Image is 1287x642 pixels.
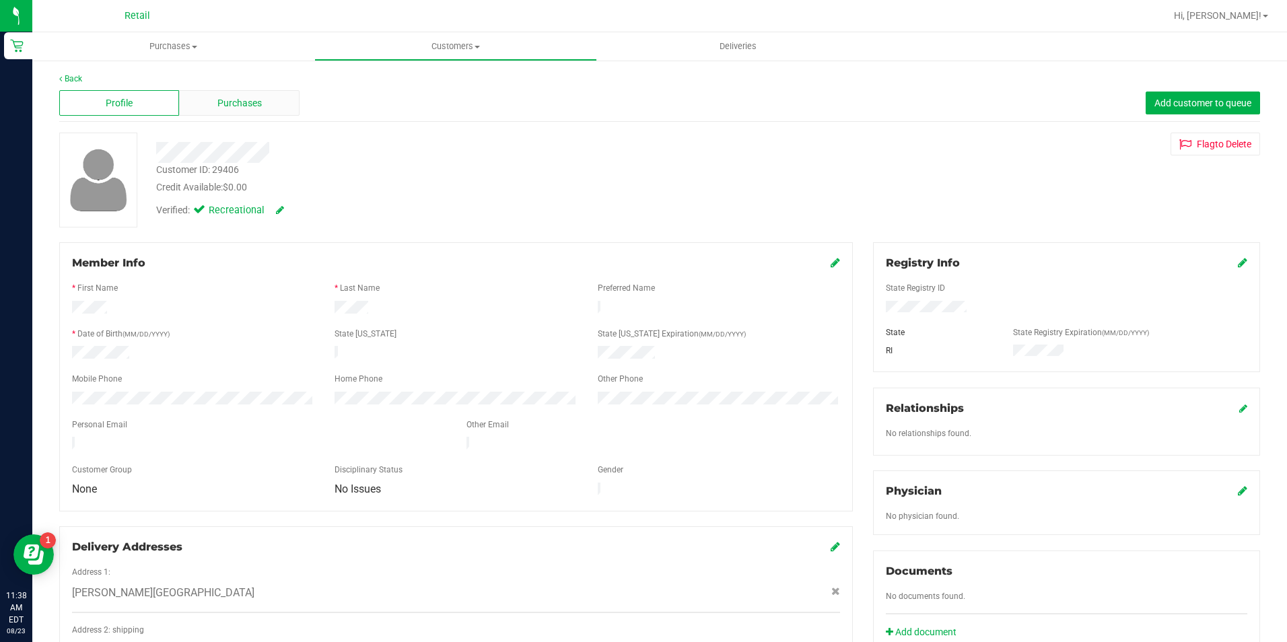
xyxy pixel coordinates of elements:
label: State [US_STATE] Expiration [598,328,746,340]
label: Address 1: [72,566,110,578]
button: Flagto Delete [1171,133,1260,155]
inline-svg: Retail [10,39,24,52]
iframe: Resource center [13,534,54,575]
div: Customer ID: 29406 [156,163,239,177]
span: Add customer to queue [1154,98,1251,108]
div: RI [876,345,1003,357]
div: State [876,326,1003,338]
span: None [72,483,97,495]
span: (MM/DD/YYYY) [123,330,170,338]
label: Other Phone [598,373,643,385]
span: [PERSON_NAME][GEOGRAPHIC_DATA] [72,585,254,601]
span: Member Info [72,256,145,269]
label: No relationships found. [886,427,971,439]
span: (MM/DD/YYYY) [699,330,746,338]
button: Add customer to queue [1146,92,1260,114]
div: Verified: [156,203,284,218]
span: Registry Info [886,256,960,269]
span: Documents [886,565,952,577]
a: Purchases [32,32,314,61]
label: Address 2: shipping [72,624,144,636]
label: State Registry ID [886,282,945,294]
label: Mobile Phone [72,373,122,385]
label: Preferred Name [598,282,655,294]
p: 11:38 AM EDT [6,590,26,626]
span: Profile [106,96,133,110]
span: Deliveries [701,40,775,52]
span: Delivery Addresses [72,540,182,553]
div: Credit Available: [156,180,746,194]
span: No Issues [335,483,381,495]
span: Relationships [886,402,964,415]
a: Customers [314,32,596,61]
label: Disciplinary Status [335,464,403,476]
label: First Name [77,282,118,294]
iframe: Resource center unread badge [40,532,56,548]
span: No documents found. [886,592,965,601]
a: Add document [886,625,963,639]
label: Other Email [466,419,509,431]
a: Back [59,74,82,83]
span: Purchases [217,96,262,110]
p: 08/23 [6,626,26,636]
label: State [US_STATE] [335,328,396,340]
label: State Registry Expiration [1013,326,1149,338]
span: $0.00 [223,182,247,192]
label: Date of Birth [77,328,170,340]
label: Customer Group [72,464,132,476]
span: Hi, [PERSON_NAME]! [1174,10,1261,21]
span: Recreational [209,203,263,218]
span: Retail [125,10,150,22]
label: Last Name [340,282,380,294]
a: Deliveries [597,32,879,61]
label: Personal Email [72,419,127,431]
label: Home Phone [335,373,382,385]
label: Gender [598,464,623,476]
img: user-icon.png [63,145,134,215]
span: No physician found. [886,511,959,521]
span: Purchases [32,40,314,52]
span: (MM/DD/YYYY) [1102,329,1149,336]
span: Customers [315,40,596,52]
span: Physician [886,485,942,497]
